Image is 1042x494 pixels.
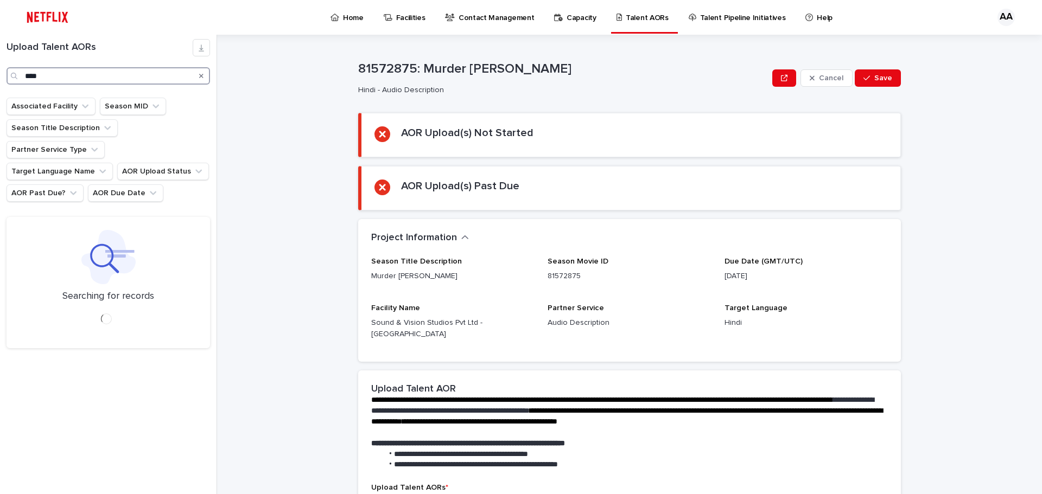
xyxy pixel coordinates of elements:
p: Searching for records [62,291,154,303]
img: ifQbXi3ZQGMSEF7WDB7W [22,7,73,28]
span: Target Language [725,304,787,312]
h2: AOR Upload(s) Past Due [401,179,519,193]
button: Partner Service Type [7,141,105,158]
p: [DATE] [725,271,888,282]
p: Hindi [725,317,888,329]
span: Season Movie ID [548,258,608,265]
button: AOR Due Date [88,184,163,202]
span: Season Title Description [371,258,462,265]
span: Save [874,74,892,82]
button: Save [855,69,901,87]
p: 81572875 [548,271,711,282]
h2: Upload Talent AOR [371,383,456,395]
button: Associated Facility [7,98,96,115]
div: AA [997,9,1015,26]
p: Murder [PERSON_NAME] [371,271,535,282]
input: Search [7,67,210,85]
span: Facility Name [371,304,420,312]
button: Cancel [800,69,853,87]
button: AOR Upload Status [117,163,209,180]
button: AOR Past Due? [7,184,84,202]
p: Sound & Vision Studios Pvt Ltd - [GEOGRAPHIC_DATA] [371,317,535,340]
span: Due Date (GMT/UTC) [725,258,803,265]
span: Partner Service [548,304,604,312]
span: Upload Talent AORs [371,484,448,491]
p: Hindi - Audio Description [358,86,764,95]
span: Cancel [819,74,843,82]
button: Project Information [371,232,469,244]
h2: AOR Upload(s) Not Started [401,126,533,139]
p: Audio Description [548,317,711,329]
button: Target Language Name [7,163,113,180]
h2: Project Information [371,232,457,244]
h1: Upload Talent AORs [7,42,193,54]
button: Season Title Description [7,119,118,137]
button: Season MID [100,98,166,115]
p: 81572875: Murder [PERSON_NAME] [358,61,768,77]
